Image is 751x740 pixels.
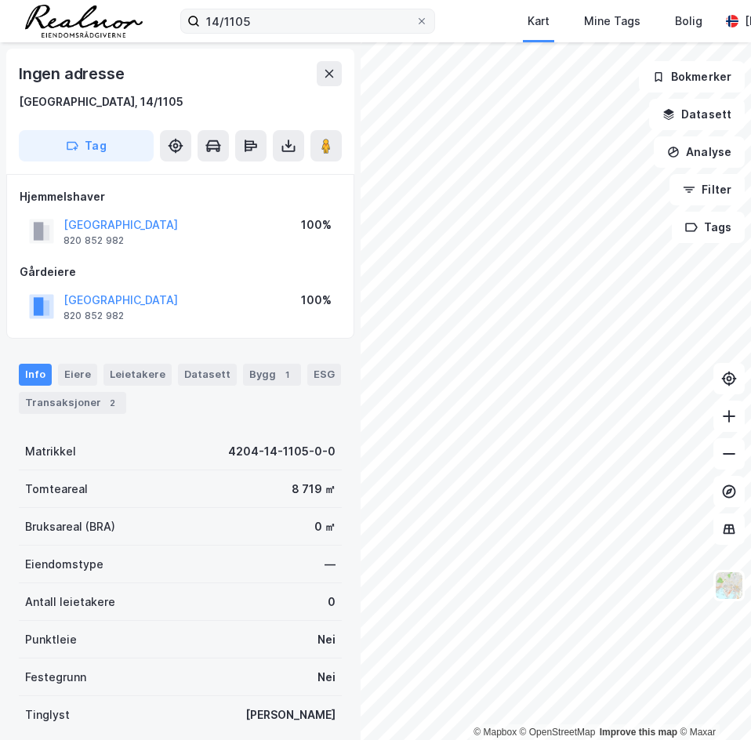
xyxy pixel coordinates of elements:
div: Tinglyst [25,706,70,724]
button: Tags [672,212,745,243]
div: Bruksareal (BRA) [25,517,115,536]
div: Gårdeiere [20,263,341,281]
div: Hjemmelshaver [20,187,341,206]
div: 1 [279,367,295,383]
div: Ingen adresse [19,61,127,86]
div: — [325,555,336,574]
div: 0 ㎡ [314,517,336,536]
div: Transaksjoner [19,392,126,414]
div: Festegrunn [25,668,86,687]
div: [GEOGRAPHIC_DATA], 14/1105 [19,92,183,111]
div: 8 719 ㎡ [292,480,336,499]
div: Kart [528,12,550,31]
img: Z [714,571,744,600]
div: Bolig [675,12,702,31]
div: Bygg [243,364,301,386]
div: Matrikkel [25,442,76,461]
button: Filter [669,174,745,205]
div: ESG [307,364,341,386]
div: Kontrollprogram for chat [673,665,751,740]
div: 2 [104,395,120,411]
a: OpenStreetMap [520,727,596,738]
button: Datasett [649,99,745,130]
div: 820 852 982 [63,310,124,322]
div: Datasett [178,364,237,386]
div: Nei [317,668,336,687]
div: 0 [328,593,336,611]
div: 820 852 982 [63,234,124,247]
div: Nei [317,630,336,649]
img: realnor-logo.934646d98de889bb5806.png [25,5,143,38]
div: Tomteareal [25,480,88,499]
div: 4204-14-1105-0-0 [228,442,336,461]
div: Punktleie [25,630,77,649]
button: Bokmerker [639,61,745,92]
a: Mapbox [473,727,517,738]
div: Mine Tags [584,12,640,31]
input: Søk på adresse, matrikkel, gårdeiere, leietakere eller personer [200,9,415,33]
iframe: Chat Widget [673,665,751,740]
div: Info [19,364,52,386]
button: Tag [19,130,154,161]
div: 100% [301,216,332,234]
div: [PERSON_NAME] [245,706,336,724]
div: Antall leietakere [25,593,115,611]
div: 100% [301,291,332,310]
button: Analyse [654,136,745,168]
div: Eiere [58,364,97,386]
div: Leietakere [103,364,172,386]
a: Improve this map [600,727,677,738]
div: Eiendomstype [25,555,103,574]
